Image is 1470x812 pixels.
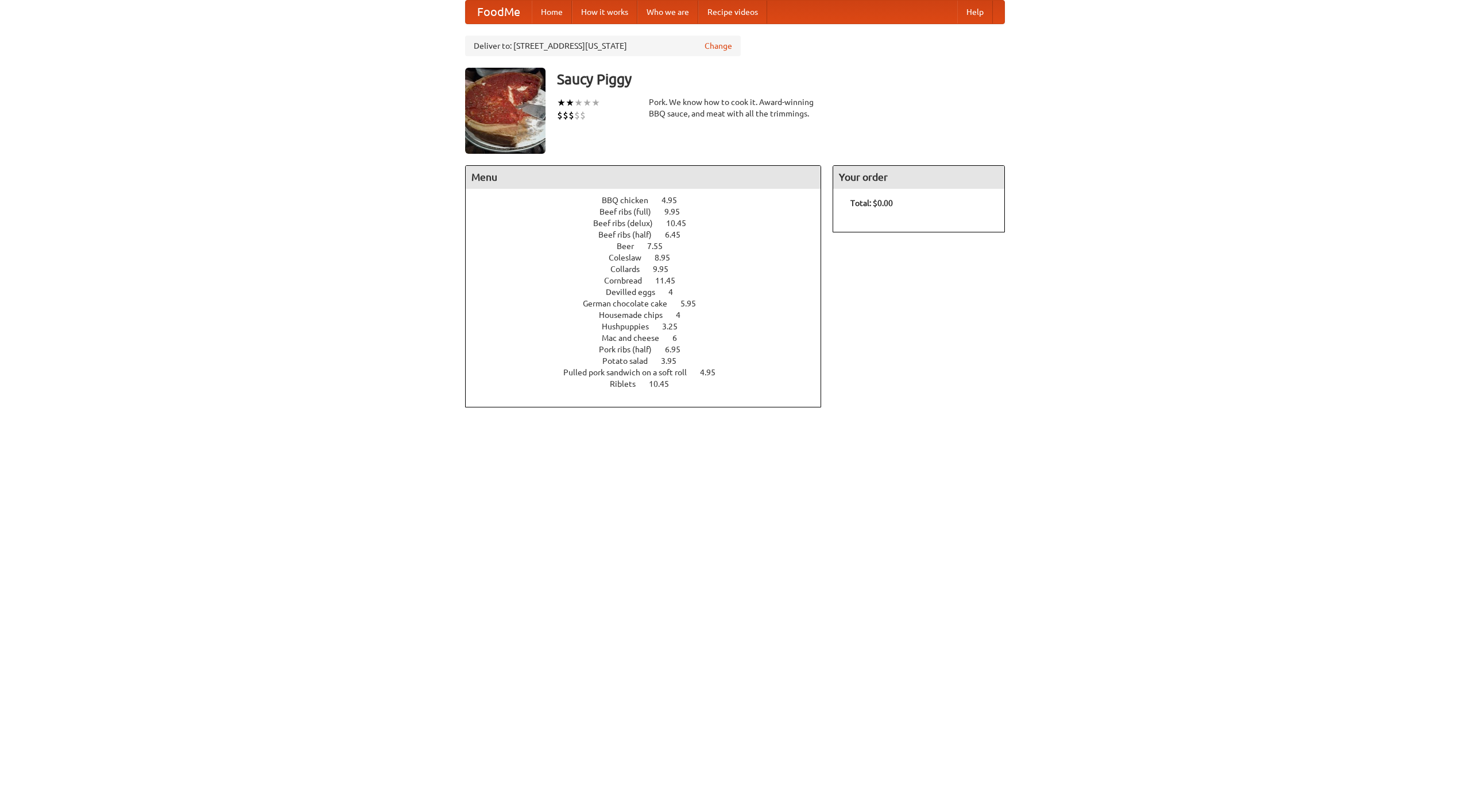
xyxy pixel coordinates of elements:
a: Coleslaw 8.95 [609,253,691,262]
span: Hushpuppies [602,322,660,331]
a: FoodMe [466,1,532,24]
span: Beer [617,242,645,251]
span: 10.45 [666,219,698,228]
li: $ [568,109,574,122]
a: Pork ribs (half) 6.95 [599,345,702,354]
a: Housemade chips 4 [599,310,702,320]
li: $ [557,109,563,122]
a: Potato salad 3.95 [602,356,698,366]
li: ★ [574,96,583,109]
h3: Saucy Piggy [557,68,1005,91]
span: 10.45 [649,379,680,388]
a: Beer 7.55 [617,242,684,251]
span: Beef ribs (half) [598,230,663,239]
span: German chocolate cake [583,299,679,308]
a: Who we are [637,1,698,24]
span: Riblets [610,379,647,388]
span: 4.95 [700,368,727,377]
span: 8.95 [655,253,682,262]
a: Home [532,1,572,24]
img: angular.jpg [465,68,546,154]
a: Mac and cheese 6 [602,333,698,343]
a: Beef ribs (full) 9.95 [599,207,701,216]
li: $ [574,109,580,122]
h4: Your order [833,166,1004,189]
span: Pulled pork sandwich on a soft roll [563,368,698,377]
h4: Menu [466,166,821,189]
span: BBQ chicken [602,196,660,205]
span: Mac and cheese [602,333,671,343]
span: 6 [672,333,688,343]
a: Change [705,40,732,52]
a: Hushpuppies 3.25 [602,322,699,331]
span: 9.95 [664,207,691,216]
span: 7.55 [647,242,674,251]
span: Beef ribs (full) [599,207,663,216]
a: Help [957,1,993,24]
a: Cornbread 11.45 [604,276,697,285]
span: Pork ribs (half) [599,345,663,354]
span: 4.95 [661,196,688,205]
span: 6.45 [665,230,692,239]
a: Recipe videos [698,1,767,24]
a: Beef ribs (half) 6.45 [598,230,702,239]
a: Devilled eggs 4 [606,287,694,297]
span: 11.45 [655,276,687,285]
span: 5.95 [680,299,707,308]
span: Devilled eggs [606,287,667,297]
span: Potato salad [602,356,659,366]
li: ★ [591,96,600,109]
a: Riblets 10.45 [610,379,690,388]
span: 9.95 [653,265,680,274]
a: German chocolate cake 5.95 [583,299,717,308]
span: Housemade chips [599,310,674,320]
span: 3.95 [661,356,688,366]
span: 4 [668,287,684,297]
div: Pork. We know how to cook it. Award-winning BBQ sauce, and meat with all the trimmings. [649,96,821,119]
a: How it works [572,1,637,24]
li: $ [580,109,586,122]
span: Collards [610,265,651,274]
li: ★ [566,96,574,109]
a: Beef ribs (delux) 10.45 [593,219,707,228]
span: 3.25 [662,322,689,331]
span: Cornbread [604,276,653,285]
span: 6.95 [665,345,692,354]
a: Collards 9.95 [610,265,690,274]
a: Pulled pork sandwich on a soft roll 4.95 [563,368,737,377]
div: Deliver to: [STREET_ADDRESS][US_STATE] [465,36,741,56]
li: ★ [583,96,591,109]
a: BBQ chicken 4.95 [602,196,698,205]
li: $ [563,109,568,122]
b: Total: $0.00 [850,199,893,208]
span: 4 [676,310,692,320]
li: ★ [557,96,566,109]
span: Coleslaw [609,253,653,262]
span: Beef ribs (delux) [593,219,664,228]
